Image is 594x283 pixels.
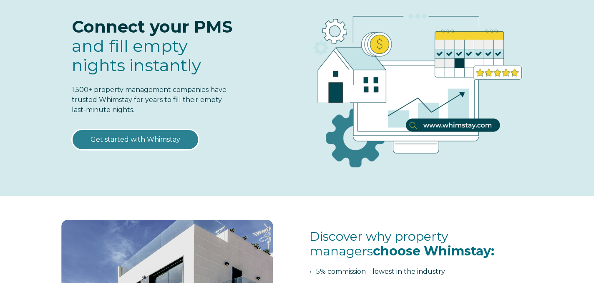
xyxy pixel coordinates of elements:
span: fill empty nights instantly [72,36,201,75]
span: choose Whimstay: [373,243,494,259]
span: Discover why property managers [310,229,494,259]
span: and [72,36,201,75]
a: Get started with Whimstay [72,129,199,150]
span: Connect your PMS [72,16,232,37]
span: • 5% commission—lowest in the industry [310,268,445,275]
span: 1,500+ property management companies have trusted Whimstay for years to fill their empty last-min... [72,86,227,114]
